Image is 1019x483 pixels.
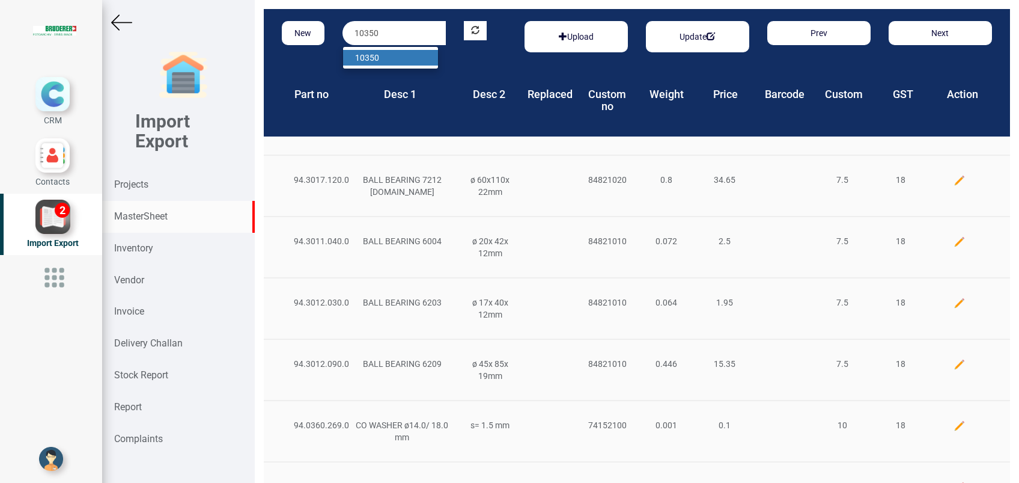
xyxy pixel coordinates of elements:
strong: Inventory [114,242,153,254]
div: BALL BEARING 6004 [344,235,461,247]
input: Serach by product part no [342,21,446,45]
button: New [282,21,324,45]
img: garage-closed.png [159,51,207,99]
div: 0.072 [637,235,696,247]
div: 84821010 [578,358,637,370]
div: 7.5 [813,235,872,247]
div: BALL BEARING 6209 [344,358,461,370]
div: 7.5 [813,297,872,309]
span: Contacts [35,177,70,186]
div: 1.95 [696,297,755,309]
strong: 10350 [355,53,379,63]
div: BALL BEARING 6203 [344,297,461,309]
div: 0.446 [637,358,696,370]
div: 94.3012.030.0 [285,297,344,309]
div: 84821020 [578,174,637,186]
div: ø 60x110x 22mm [461,174,520,198]
img: edit.png [954,236,966,248]
h4: Desc 2 [468,88,509,100]
div: Basic example [646,21,749,52]
div: 94.3017.120.0 [285,174,344,186]
div: 0.1 [696,419,755,431]
div: 7.5 [813,174,872,186]
div: 2.5 [696,235,755,247]
h4: Part no [291,88,332,100]
button: Prev [767,21,871,45]
strong: Delivery Challan [114,337,183,349]
div: 18 [872,297,931,309]
img: edit.png [954,297,966,309]
div: 94.3011.040.0 [285,235,344,247]
h4: Action [941,88,982,100]
div: s= 1.5 mm [461,419,520,431]
img: edit.png [954,358,966,371]
div: 74152100 [578,419,637,431]
div: 2 [55,203,70,218]
span: CRM [44,115,62,125]
img: edit.png [954,174,966,186]
h4: GST [883,88,923,100]
div: 34.65 [696,174,755,186]
h4: Replaced [528,88,568,100]
h4: Price [705,88,746,100]
div: 0.001 [637,419,696,431]
div: 84821010 [578,235,637,247]
div: 0.8 [637,174,696,186]
div: 7.5 [813,358,872,370]
img: edit.png [954,420,966,432]
h4: Custom no [586,88,627,112]
h4: Desc 1 [350,88,450,100]
div: 18 [872,358,931,370]
div: CO WASHER ø14.0/ 18.0 mm [344,419,461,443]
span: Import Export [27,238,79,248]
div: 10 [813,419,872,431]
h4: Custom [823,88,864,100]
div: 94.0360.269.0 [285,419,344,431]
div: Basic example [525,21,628,52]
div: 0.064 [637,297,696,309]
div: 18 [872,235,931,247]
div: ø 17x 40x 12mm [461,297,520,321]
strong: Stock Report [114,369,168,381]
button: Update [672,27,722,46]
div: ø 20x 42x 12mm [461,235,520,259]
div: ø 45x 85x 19mm [461,358,520,382]
div: BALL BEARING 7212 [DOMAIN_NAME] [344,174,461,198]
a: 10350 [343,50,438,66]
h4: Weight [646,88,687,100]
strong: Vendor [114,274,144,286]
strong: Complaints [114,433,163,445]
div: 18 [872,174,931,186]
div: 84821010 [578,297,637,309]
div: 18 [872,419,931,431]
b: Import Export [135,111,190,152]
button: Upload [552,27,601,46]
h4: Barcode [764,88,805,100]
strong: Report [114,401,142,413]
strong: Projects [114,179,148,190]
div: 94.3012.090.0 [285,358,344,370]
button: Next [889,21,992,45]
strong: MasterSheet [114,211,168,222]
div: 15.35 [696,358,755,370]
strong: Invoice [114,306,144,317]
